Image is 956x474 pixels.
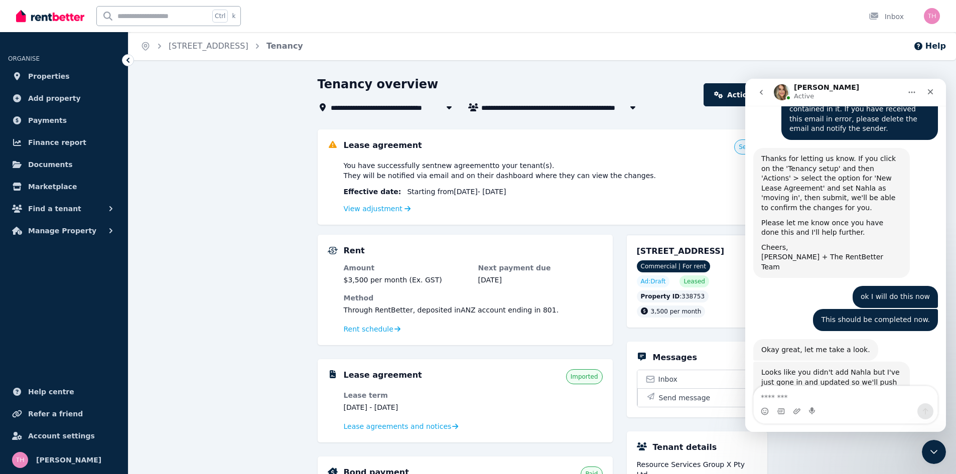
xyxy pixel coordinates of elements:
button: Find a tenant [8,199,120,219]
span: 3,500 per month [651,308,702,315]
span: Ad: Draft [641,277,666,285]
h5: Tenant details [653,441,717,453]
p: $3,500 per month (Ex. GST) [344,275,468,285]
span: Effective date : [344,187,401,197]
a: [STREET_ADDRESS] [169,41,248,51]
span: Ctrl [212,10,228,23]
span: ORGANISE [8,55,40,62]
span: Account settings [28,430,95,442]
span: Sent [739,143,752,151]
a: Refer a friend [8,404,120,424]
span: [PERSON_NAME] [36,454,101,466]
span: Add property [28,92,81,104]
span: k [232,12,235,20]
h5: Lease agreement [344,369,422,381]
iframe: Intercom live chat [922,440,946,464]
iframe: Intercom live chat [745,79,946,432]
a: Properties [8,66,120,86]
h5: Rent [344,245,365,257]
span: Help centre [28,386,74,398]
img: Tamara Heald [924,8,940,24]
span: Through RentBetter , deposited in ANZ account ending in 801 . [344,306,559,314]
span: Commercial | For rent [637,260,710,272]
span: Refer a friend [28,408,83,420]
nav: Breadcrumb [128,32,315,60]
dt: Next payment due [478,263,603,273]
span: You have successfully sent new agreement to your tenant(s) . They will be notified via email and ... [344,161,656,181]
span: Payments [28,114,67,126]
span: Imported [571,373,598,381]
span: Inbox [658,374,677,384]
button: Manage Property [8,221,120,241]
a: Tenancy [266,41,303,51]
dt: Method [344,293,603,303]
h1: Tenancy overview [318,76,439,92]
a: Documents [8,154,120,175]
img: RentBetter [16,9,84,24]
span: Starting from [DATE] - [DATE] [407,187,506,197]
a: Actions [704,83,767,106]
img: Tamara Heald [12,452,28,468]
span: Send message [659,393,711,403]
dd: [DATE] [478,275,603,285]
span: Documents [28,159,73,171]
a: Marketplace [8,177,120,197]
dt: Amount [344,263,468,273]
span: Leased [684,277,705,285]
a: Account settings [8,426,120,446]
button: Send message [637,388,757,407]
span: Lease agreements and notices [344,421,452,431]
h5: Messages [653,352,697,364]
a: Rent schedule [344,324,401,334]
span: Property ID [641,292,680,300]
span: Finance report [28,136,86,148]
a: Help centre [8,382,120,402]
a: Inbox [637,370,757,388]
span: Find a tenant [28,203,81,215]
a: View adjustment [344,205,411,213]
a: Add property [8,88,120,108]
button: Help [913,40,946,52]
img: Rental Payments [328,247,338,254]
a: Lease agreements and notices [344,421,459,431]
div: Inbox [869,12,904,22]
span: Marketplace [28,181,77,193]
span: Properties [28,70,70,82]
dt: Lease term [344,390,468,400]
dd: [DATE] - [DATE] [344,402,468,412]
h5: Lease agreement [344,139,422,151]
span: Manage Property [28,225,96,237]
span: Rent schedule [344,324,393,334]
a: Finance report [8,132,120,152]
div: : 338753 [637,290,709,302]
a: Payments [8,110,120,130]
